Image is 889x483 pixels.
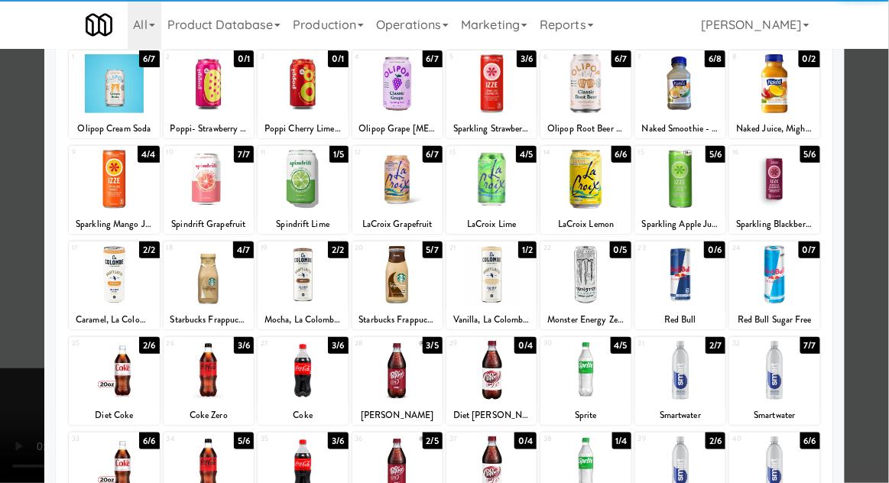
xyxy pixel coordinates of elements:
div: 2/2 [139,241,159,258]
div: Smartwater [732,406,817,425]
div: Naked Smoothie - [PERSON_NAME] Colada [635,119,725,138]
div: 3/5 [423,337,443,354]
div: 290/4Diet [PERSON_NAME] [446,337,537,425]
div: 11 [261,146,303,159]
div: 46/7Olipop Grape [MEDICAL_DATA] Soda [352,50,443,138]
div: 6/6 [612,146,631,163]
div: Poppi Cherry Limeade [260,119,346,138]
div: 40 [732,433,774,446]
div: 2/6 [706,433,725,449]
div: Sparkling Strawberry Juice, IZZE [446,119,537,138]
div: Red Bull [635,310,725,329]
div: 240/7Red Bull Sugar Free [729,241,819,329]
div: 2/7 [706,337,725,354]
div: 0/2 [799,50,820,67]
div: 23 [638,241,680,254]
div: Smartwater [729,406,819,425]
div: 6/7 [423,50,443,67]
div: 4/4 [138,146,159,163]
div: 134/5LaCroix Lime [446,146,537,234]
div: 155/6Sparkling Apple Juice, IZZE [635,146,725,234]
div: 2/6 [139,337,159,354]
div: Spindrift Lime [258,215,348,234]
div: Sparkling Apple Juice, IZZE [635,215,725,234]
div: 6 [543,50,586,63]
div: LaCroix Lemon [543,215,628,234]
div: 1/5 [329,146,348,163]
div: Diet [PERSON_NAME] [446,406,537,425]
div: 39 [638,433,680,446]
div: 1/4 [612,433,631,449]
div: Spindrift Grapefruit [164,215,254,234]
div: 30 [543,337,586,350]
div: 1 [72,50,114,63]
div: Naked Juice, Mighty Mango [732,119,817,138]
div: 76/8Naked Smoothie - [PERSON_NAME] Colada [635,50,725,138]
div: Olipop Grape [MEDICAL_DATA] Soda [352,119,443,138]
div: 304/5Sprite [540,337,631,425]
div: 36 [355,433,397,446]
div: 3/6 [234,337,254,354]
div: 192/2Mocha, La Colombe Coffee Draft Latte [258,241,348,329]
div: Smartwater [638,406,723,425]
div: 111/5Spindrift Lime [258,146,348,234]
div: 5/7 [423,241,443,258]
div: 3 [261,50,303,63]
div: 24 [732,241,774,254]
div: 38 [543,433,586,446]
div: 107/7Spindrift Grapefruit [164,146,254,234]
div: 5 [449,50,492,63]
div: 5/6 [800,146,820,163]
div: 0/1 [234,50,254,67]
div: Monster Energy Zero Ultra [540,310,631,329]
div: 22 [543,241,586,254]
div: 1/2 [518,241,537,258]
div: Naked Smoothie - [PERSON_NAME] Colada [638,119,723,138]
div: 35 [261,433,303,446]
div: 15 [638,146,680,159]
div: 66/7Olipop Root Beer [MEDICAL_DATA] Soda [540,50,631,138]
div: 0/1 [328,50,348,67]
div: Vanilla, La Colombe Coffee Draft Latte [449,310,534,329]
div: Sprite [540,406,631,425]
div: 26 [167,337,209,350]
div: Olipop Grape [MEDICAL_DATA] Soda [355,119,440,138]
div: 37 [449,433,492,446]
div: Olipop Cream Soda [71,119,157,138]
div: LaCroix Lime [446,215,537,234]
div: 6/8 [705,50,725,67]
div: Coke Zero [166,406,251,425]
div: Coke [258,406,348,425]
div: Mocha, La Colombe Coffee Draft Latte [258,310,348,329]
div: 27 [261,337,303,350]
div: 205/7Starbucks Frappuccino Mocha [352,241,443,329]
div: 12 [355,146,397,159]
div: 6/7 [612,50,631,67]
div: 14 [543,146,586,159]
div: Sprite [543,406,628,425]
div: 0/4 [514,337,537,354]
div: Smartwater [635,406,725,425]
div: 28 [355,337,397,350]
div: 3/6 [517,50,537,67]
div: 7/7 [234,146,254,163]
div: 2 [167,50,209,63]
div: Poppi- Strawberry Lemon [164,119,254,138]
div: Vanilla, La Colombe Coffee Draft Latte [446,310,537,329]
div: 6/6 [139,433,159,449]
div: 273/6Coke [258,337,348,425]
div: Olipop Root Beer [MEDICAL_DATA] Soda [540,119,631,138]
div: Monster Energy Zero Ultra [543,310,628,329]
div: 0/5 [610,241,631,258]
div: 53/6Sparkling Strawberry Juice, IZZE [446,50,537,138]
div: 32 [732,337,774,350]
div: Spindrift Grapefruit [166,215,251,234]
div: Diet Coke [69,406,159,425]
div: 4 [355,50,397,63]
div: 8 [732,50,774,63]
div: 146/6LaCroix Lemon [540,146,631,234]
div: 19 [261,241,303,254]
div: 263/6Coke Zero [164,337,254,425]
div: 4/5 [611,337,631,354]
div: 13 [449,146,492,159]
